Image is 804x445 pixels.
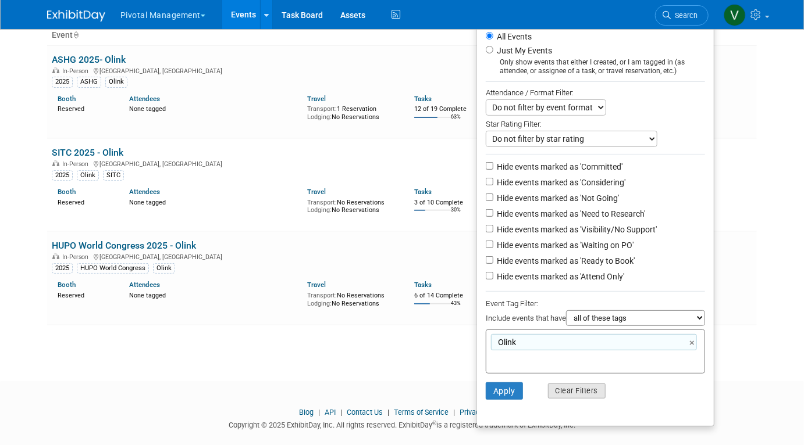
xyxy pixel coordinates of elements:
div: Reserved [58,103,112,113]
a: ASHG 2025- Olink [52,54,126,65]
div: [GEOGRAPHIC_DATA], [GEOGRAPHIC_DATA] [52,66,468,75]
label: Hide events marked as 'Considering' [495,177,625,188]
div: 2025 [52,263,73,274]
div: SITC [103,170,124,181]
span: Lodging: [307,206,332,214]
img: In-Person Event [52,67,59,73]
div: None tagged [129,103,299,113]
div: Event Tag Filter: [486,297,705,310]
span: In-Person [62,67,92,75]
div: ASHG [77,77,101,87]
th: Dates [473,26,615,45]
span: In-Person [62,160,92,168]
div: 2025 [52,170,73,181]
img: In-Person Event [52,160,59,166]
td: 63% [451,114,461,130]
div: Reserved [58,289,112,300]
a: Privacy Policy [460,408,505,417]
img: ExhibitDay [47,10,105,21]
td: 30% [451,207,461,222]
a: Travel [307,188,326,196]
div: Only show events that either I created, or I am tagged in (as attendee, or assignee of a task, or... [486,58,705,76]
span: In-Person [62,253,92,261]
div: [GEOGRAPHIC_DATA], [GEOGRAPHIC_DATA] [52,252,468,261]
td: 43% [451,300,461,316]
span: | [450,408,458,417]
a: Tasks [414,281,432,289]
label: Just My Events [495,45,552,56]
button: Apply [486,382,523,400]
button: Clear Filters [548,383,606,399]
a: Terms of Service [394,408,449,417]
label: Hide events marked as 'Attend Only' [495,271,624,282]
span: Search [671,11,698,20]
a: Attendees [129,188,160,196]
span: Transport: [307,292,337,299]
span: | [315,408,323,417]
span: | [337,408,345,417]
span: Transport: [307,199,337,206]
a: Search [655,5,709,26]
div: None tagged [129,289,299,300]
a: Booth [58,188,76,196]
span: | [385,408,392,417]
div: None tagged [129,196,299,207]
a: Travel [307,95,326,103]
div: 1 Reservation No Reservations [307,103,397,121]
div: No Reservations No Reservations [307,289,397,307]
div: Reserved [58,196,112,207]
a: Tasks [414,95,432,103]
a: Booth [58,281,76,289]
a: SITC 2025 - Olink [52,147,123,158]
div: 3 of 10 Complete [414,199,468,207]
img: In-Person Event [52,253,59,259]
a: × [689,336,697,350]
div: 12 of 19 Complete [414,105,468,113]
label: Hide events marked as 'Need to Research' [495,208,645,220]
label: Hide events marked as 'Ready to Book' [495,255,635,267]
a: API [325,408,336,417]
label: Hide events marked as 'Waiting on PO' [495,239,634,251]
div: 2025 [52,77,73,87]
div: Include events that have [486,310,705,329]
th: Event [47,26,473,45]
div: 6 of 14 Complete [414,292,468,300]
sup: ® [432,420,436,426]
img: Valerie Weld [724,4,746,26]
a: Sort by Event Name [73,30,79,40]
div: Olink [153,263,175,274]
span: Transport: [307,105,337,113]
span: Olink [496,336,516,348]
div: Star Rating Filter: [486,116,705,131]
div: HUPO World Congress [77,263,149,274]
div: No Reservations No Reservations [307,196,397,214]
a: Blog [299,408,314,417]
label: Hide events marked as 'Visibility/No Support' [495,224,657,235]
a: Attendees [129,281,160,289]
div: [GEOGRAPHIC_DATA], [GEOGRAPHIC_DATA] [52,159,468,168]
a: Tasks [414,188,432,196]
a: Booth [58,95,76,103]
a: Contact Us [347,408,383,417]
label: All Events [495,33,532,41]
span: Lodging: [307,113,332,121]
div: Attendance / Format Filter: [486,86,705,99]
label: Hide events marked as 'Not Going' [495,192,619,204]
div: Olink [105,77,127,87]
div: Olink [77,170,99,181]
a: Travel [307,281,326,289]
label: Hide events marked as 'Committed' [495,161,622,173]
span: Lodging: [307,300,332,307]
a: Attendees [129,95,160,103]
a: HUPO World Congress 2025 - Olink [52,240,196,251]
